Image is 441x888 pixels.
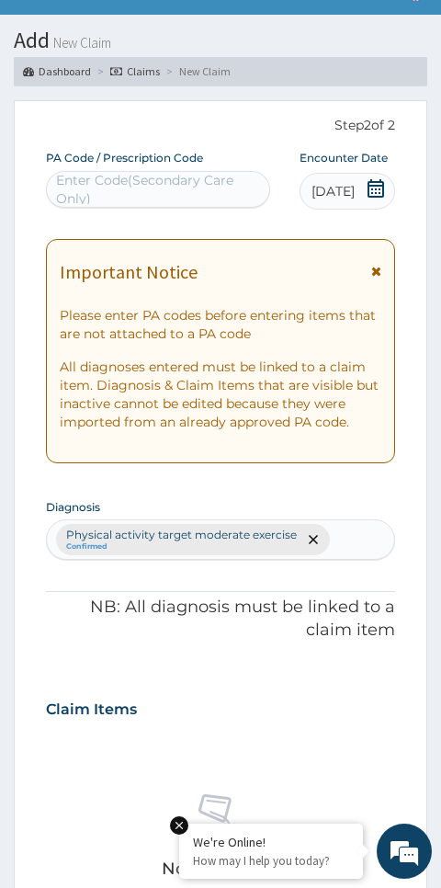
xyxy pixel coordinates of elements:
label: Diagnosis [46,499,100,515]
h1: Add [14,28,427,52]
label: PA Code / Prescription Code [46,150,203,165]
a: Dashboard [23,63,91,79]
div: Chat with us now [96,103,364,127]
textarea: Type your message and hit 'Enter' [9,780,432,845]
label: Encounter Date [300,150,388,165]
p: No claim item [162,860,279,878]
a: Claims [110,63,160,79]
h3: Claim Items [46,700,137,720]
p: Step 2 of 2 [46,116,396,136]
p: NB: All diagnosis must be linked to a claim item [46,596,396,643]
p: How may I help you today? [193,853,349,869]
div: We're Online! [193,834,349,850]
p: All diagnoses entered must be linked to a claim item. Diagnosis & Claim Items that are visible bu... [60,358,382,431]
p: Please enter PA codes before entering items that are not attached to a PA code [60,306,382,343]
span: [DATE] [311,182,355,200]
h1: Important Notice [60,262,198,282]
span: We're online! [147,370,294,556]
small: New Claim [50,36,111,50]
img: d_794563401_company_1708531726252_794563401 [34,92,74,138]
li: New Claim [162,63,231,79]
div: Enter Code(Secondary Care Only) [56,171,267,208]
div: Minimize live chat window [383,9,427,53]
